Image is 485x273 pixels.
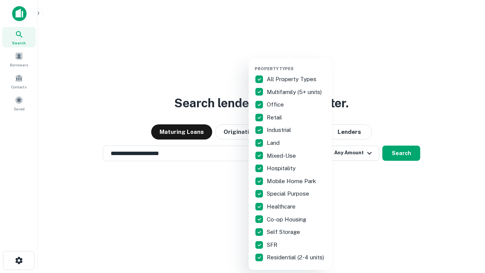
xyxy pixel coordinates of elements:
p: Office [267,100,285,109]
p: Hospitality [267,164,297,173]
p: Retail [267,113,283,122]
p: Self Storage [267,227,302,237]
p: Special Purpose [267,189,311,198]
span: Property Types [255,66,294,71]
p: Mixed-Use [267,151,297,160]
p: Land [267,138,281,147]
p: Residential (2-4 units) [267,253,325,262]
iframe: Chat Widget [447,212,485,249]
p: Multifamily (5+ units) [267,88,323,97]
p: Mobile Home Park [267,177,318,186]
p: SFR [267,240,279,249]
p: Industrial [267,126,293,135]
p: All Property Types [267,75,318,84]
p: Co-op Housing [267,215,308,224]
p: Healthcare [267,202,297,211]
